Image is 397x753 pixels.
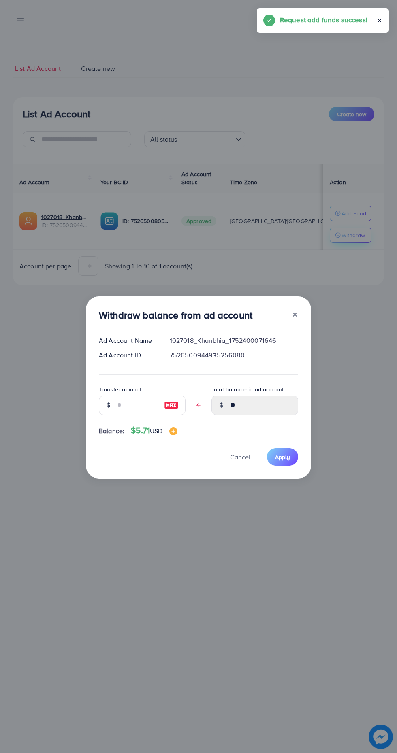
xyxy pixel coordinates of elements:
[99,385,141,394] label: Transfer amount
[169,427,177,435] img: image
[99,309,252,321] h3: Withdraw balance from ad account
[163,336,305,345] div: 1027018_Khanbhia_1752400071646
[92,336,163,345] div: Ad Account Name
[99,426,124,436] span: Balance:
[275,453,290,461] span: Apply
[211,385,284,394] label: Total balance in ad account
[131,425,177,436] h4: $5.71
[220,448,260,466] button: Cancel
[267,448,298,466] button: Apply
[163,351,305,360] div: 7526500944935256080
[92,351,163,360] div: Ad Account ID
[230,453,250,462] span: Cancel
[150,426,162,435] span: USD
[164,400,179,410] img: image
[280,15,367,25] h5: Request add funds success!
